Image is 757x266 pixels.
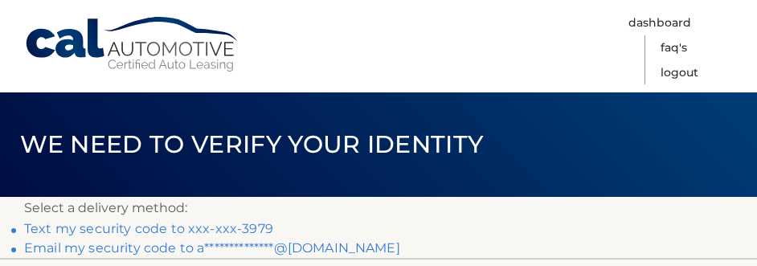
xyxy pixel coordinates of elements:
a: Dashboard [628,10,691,35]
span: We need to verify your identity [20,129,484,159]
a: FAQ's [661,35,687,60]
a: Cal Automotive [24,16,241,73]
a: Text my security code to xxx-xxx-3979 [24,221,273,236]
p: Select a delivery method: [24,197,733,219]
a: Logout [661,60,698,85]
